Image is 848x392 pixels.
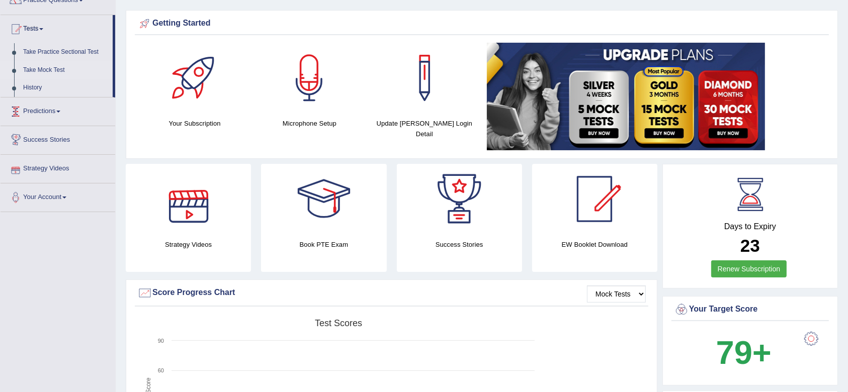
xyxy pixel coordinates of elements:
a: Take Practice Sectional Test [19,43,113,61]
h4: Book PTE Exam [261,239,386,250]
h4: Success Stories [397,239,522,250]
h4: Microphone Setup [257,118,362,129]
a: Renew Subscription [711,260,787,277]
a: Predictions [1,97,115,123]
h4: EW Booklet Download [532,239,657,250]
a: Strategy Videos [1,155,115,180]
a: Tests [1,15,113,40]
img: small5.jpg [487,43,765,150]
h4: Strategy Videos [126,239,251,250]
h4: Your Subscription [142,118,247,129]
div: Getting Started [137,16,826,31]
b: 79+ [716,334,772,371]
tspan: Test scores [315,318,362,328]
h4: Days to Expiry [674,222,826,231]
a: Your Account [1,183,115,209]
text: 90 [158,338,164,344]
a: History [19,79,113,97]
h4: Update [PERSON_NAME] Login Detail [372,118,477,139]
b: 23 [740,236,760,255]
div: Score Progress Chart [137,285,646,301]
text: 60 [158,367,164,373]
a: Take Mock Test [19,61,113,79]
a: Success Stories [1,126,115,151]
div: Your Target Score [674,302,826,317]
